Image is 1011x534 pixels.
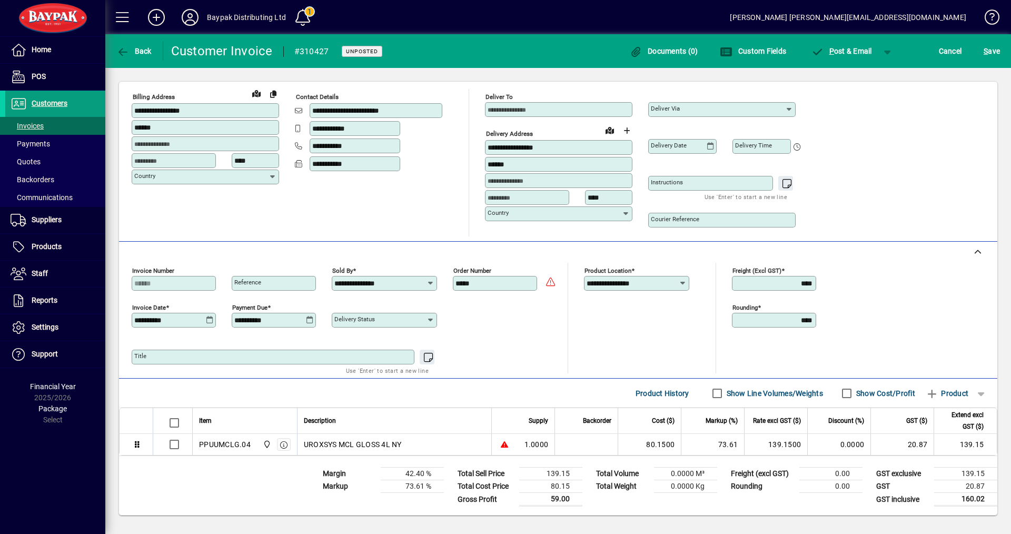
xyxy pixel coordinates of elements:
a: Invoices [5,117,105,135]
button: Back [114,42,154,61]
mat-label: Reference [234,279,261,286]
td: 139.15 [934,468,997,480]
button: Cancel [936,42,965,61]
mat-label: Sold by [332,267,353,274]
mat-label: Order number [453,267,491,274]
span: Rate excl GST ($) [753,415,801,427]
span: Description [304,415,336,427]
span: Backorders [11,175,54,184]
button: Custom Fields [717,42,789,61]
td: Total Weight [591,480,654,493]
div: 139.1500 [751,439,801,450]
span: Documents (0) [630,47,698,55]
td: GST [871,480,934,493]
td: 73.61 [681,434,744,455]
mat-label: Delivery date [651,142,687,149]
td: Margin [318,468,381,480]
mat-label: Rounding [732,304,758,311]
span: Baypak - Onekawa [260,439,272,450]
button: Add [140,8,173,27]
td: Gross Profit [452,493,519,506]
div: #310427 [294,43,329,60]
td: 139.15 [934,434,997,455]
a: Backorders [5,171,105,189]
mat-label: Deliver via [651,105,680,112]
span: POS [32,72,46,81]
span: Item [199,415,212,427]
td: 73.61 % [381,480,444,493]
span: Payments [11,140,50,148]
span: S [984,47,988,55]
td: 0.00 [799,468,863,480]
span: Back [116,47,152,55]
span: Settings [32,323,58,331]
a: Suppliers [5,207,105,233]
span: 1.0000 [524,439,549,450]
span: UROXSYS MCL GLOSS 4L NY [304,439,402,450]
span: Backorder [583,415,611,427]
app-page-header-button: Back [105,42,163,61]
td: 139.15 [519,468,582,480]
span: Custom Fields [720,47,786,55]
a: Settings [5,314,105,341]
span: Products [32,242,62,251]
td: 20.87 [934,480,997,493]
a: View on map [601,122,618,139]
span: Staff [32,269,48,278]
span: Cost ($) [652,415,675,427]
a: Staff [5,261,105,287]
td: Markup [318,480,381,493]
a: Home [5,37,105,63]
a: Knowledge Base [977,2,998,36]
span: Suppliers [32,215,62,224]
span: Reports [32,296,57,304]
span: Financial Year [30,382,76,391]
mat-label: Courier Reference [651,215,699,223]
div: [PERSON_NAME] [PERSON_NAME][EMAIL_ADDRESS][DOMAIN_NAME] [730,9,966,26]
td: Total Sell Price [452,468,519,480]
span: Cancel [939,43,962,60]
a: Products [5,234,105,260]
span: Invoices [11,122,44,130]
span: Home [32,45,51,54]
mat-label: Country [488,209,509,216]
div: Customer Invoice [171,43,273,60]
span: Support [32,350,58,358]
span: ave [984,43,1000,60]
td: 160.02 [934,493,997,506]
mat-label: Invoice date [132,304,166,311]
a: Communications [5,189,105,206]
a: Quotes [5,153,105,171]
button: Copy to Delivery address [265,85,282,102]
a: View on map [248,85,265,102]
td: 42.40 % [381,468,444,480]
span: Supply [529,415,548,427]
mat-label: Country [134,172,155,180]
button: Documents (0) [627,42,701,61]
mat-label: Instructions [651,179,683,186]
div: PPUUMCLG.04 [199,439,251,450]
td: Total Volume [591,468,654,480]
button: Product History [631,384,693,403]
span: Markup (%) [706,415,738,427]
span: ost & Email [811,47,872,55]
span: Discount (%) [828,415,864,427]
a: Reports [5,288,105,314]
span: P [829,47,834,55]
td: 80.15 [519,480,582,493]
mat-label: Delivery time [735,142,772,149]
td: 59.00 [519,493,582,506]
div: Baypak Distributing Ltd [207,9,286,26]
td: 20.87 [870,434,934,455]
a: POS [5,64,105,90]
td: 80.1500 [618,434,681,455]
mat-label: Deliver To [485,93,513,101]
mat-label: Freight (excl GST) [732,267,781,274]
td: 0.0000 M³ [654,468,717,480]
label: Show Cost/Profit [854,388,915,399]
button: Choose address [618,122,635,139]
mat-label: Delivery status [334,315,375,323]
mat-label: Product location [584,267,631,274]
span: Communications [11,193,73,202]
span: Unposted [346,48,378,55]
